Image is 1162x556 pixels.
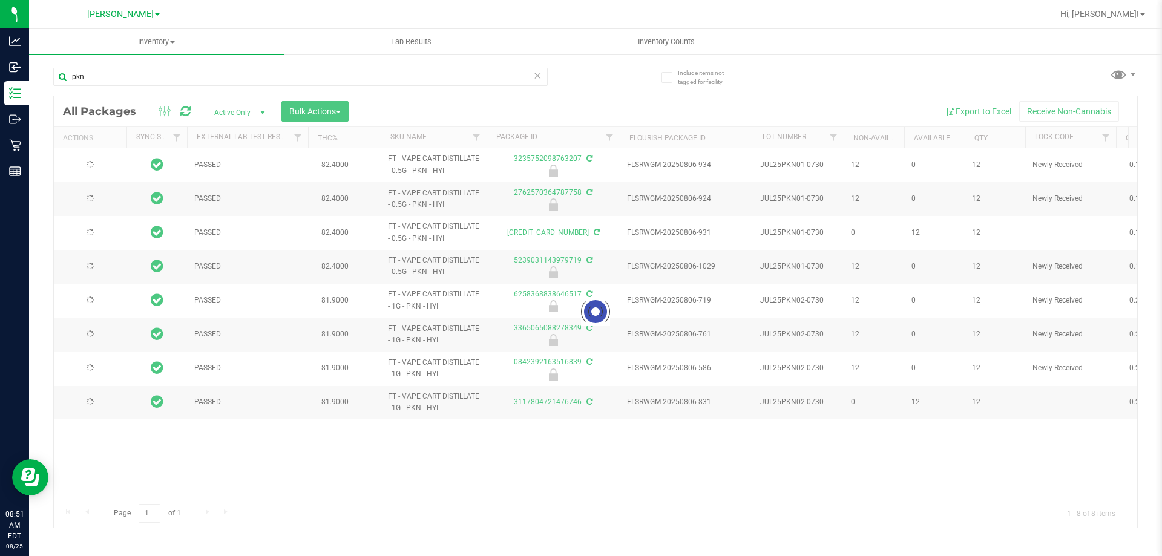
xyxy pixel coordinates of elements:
inline-svg: Outbound [9,113,21,125]
a: Inventory Counts [539,29,793,54]
span: Hi, [PERSON_NAME]! [1060,9,1139,19]
iframe: Resource center [12,459,48,495]
span: Inventory Counts [622,36,711,47]
span: [PERSON_NAME] [87,9,154,19]
inline-svg: Retail [9,139,21,151]
inline-svg: Inbound [9,61,21,73]
span: Lab Results [375,36,448,47]
inline-svg: Analytics [9,35,21,47]
p: 08/25 [5,541,24,551]
span: Include items not tagged for facility [678,68,738,87]
a: Inventory [29,29,284,54]
a: Lab Results [284,29,539,54]
input: Search Package ID, Item Name, SKU, Lot or Part Number... [53,68,548,86]
span: Inventory [29,36,284,47]
p: 08:51 AM EDT [5,509,24,541]
inline-svg: Inventory [9,87,21,99]
span: Clear [533,68,542,83]
inline-svg: Reports [9,165,21,177]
